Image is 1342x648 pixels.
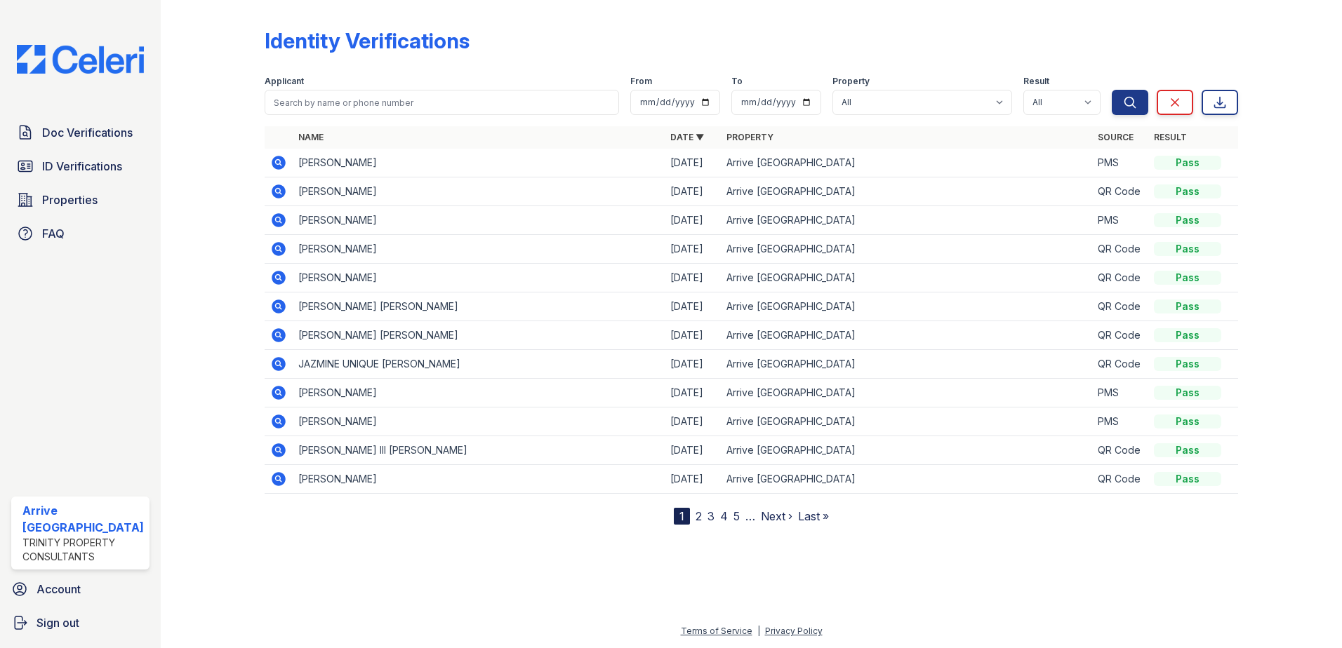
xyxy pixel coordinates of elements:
div: Pass [1154,156,1221,170]
td: PMS [1092,407,1148,436]
a: Privacy Policy [765,626,823,636]
div: Pass [1154,299,1221,313]
span: Doc Verifications [42,124,133,141]
label: From [630,76,652,87]
a: 4 [720,509,728,523]
td: [PERSON_NAME] [PERSON_NAME] [293,321,665,350]
td: QR Code [1092,177,1148,206]
td: [DATE] [665,177,721,206]
td: Arrive [GEOGRAPHIC_DATA] [721,264,1093,292]
td: [DATE] [665,292,721,321]
td: Arrive [GEOGRAPHIC_DATA] [721,206,1093,235]
td: [PERSON_NAME] [293,235,665,264]
span: FAQ [42,225,65,242]
div: Pass [1154,242,1221,256]
a: 2 [696,509,702,523]
td: [PERSON_NAME] [293,407,665,436]
td: [PERSON_NAME] [293,206,665,235]
a: Result [1154,132,1187,142]
a: Last » [798,509,829,523]
td: PMS [1092,379,1148,407]
td: QR Code [1092,350,1148,379]
td: Arrive [GEOGRAPHIC_DATA] [721,177,1093,206]
a: 5 [733,509,740,523]
a: Next › [761,509,792,523]
label: Property [832,76,870,87]
td: Arrive [GEOGRAPHIC_DATA] [721,321,1093,350]
a: Sign out [6,609,155,637]
img: CE_Logo_Blue-a8612792a0a2168367f1c8372b55b34899dd931a85d93a1a3d3e32e68fde9ad4.png [6,45,155,74]
td: QR Code [1092,321,1148,350]
td: PMS [1092,149,1148,177]
span: Properties [42,191,98,208]
td: [DATE] [665,206,721,235]
td: [DATE] [665,465,721,494]
div: Pass [1154,443,1221,457]
td: [PERSON_NAME] [293,149,665,177]
div: Pass [1154,414,1221,428]
div: Pass [1154,472,1221,486]
span: … [745,508,755,525]
input: Search by name or phone number [265,90,620,115]
td: Arrive [GEOGRAPHIC_DATA] [721,149,1093,177]
a: Date ▼ [670,132,704,142]
td: [DATE] [665,321,721,350]
td: [DATE] [665,407,721,436]
div: 1 [674,508,690,525]
td: PMS [1092,206,1148,235]
a: Account [6,575,155,603]
td: [PERSON_NAME] [293,177,665,206]
td: [PERSON_NAME] [293,264,665,292]
div: Pass [1154,328,1221,342]
td: [DATE] [665,436,721,465]
td: [PERSON_NAME] [293,379,665,407]
span: ID Verifications [42,158,122,175]
td: QR Code [1092,264,1148,292]
td: QR Code [1092,235,1148,264]
div: Pass [1154,357,1221,371]
td: JAZMINE UNIQUE [PERSON_NAME] [293,350,665,379]
div: Pass [1154,271,1221,285]
span: Sign out [36,614,79,631]
td: Arrive [GEOGRAPHIC_DATA] [721,465,1093,494]
td: [DATE] [665,350,721,379]
td: Arrive [GEOGRAPHIC_DATA] [721,350,1093,379]
td: Arrive [GEOGRAPHIC_DATA] [721,235,1093,264]
a: 3 [707,509,715,523]
div: Identity Verifications [265,28,470,53]
a: Doc Verifications [11,119,150,147]
td: Arrive [GEOGRAPHIC_DATA] [721,436,1093,465]
td: QR Code [1092,292,1148,321]
td: QR Code [1092,465,1148,494]
td: Arrive [GEOGRAPHIC_DATA] [721,292,1093,321]
td: [PERSON_NAME] [PERSON_NAME] [293,292,665,321]
td: Arrive [GEOGRAPHIC_DATA] [721,379,1093,407]
a: Terms of Service [681,626,752,636]
td: Arrive [GEOGRAPHIC_DATA] [721,407,1093,436]
a: Source [1098,132,1134,142]
a: FAQ [11,220,150,248]
td: QR Code [1092,436,1148,465]
a: ID Verifications [11,152,150,180]
div: Trinity Property Consultants [22,536,144,564]
td: [DATE] [665,149,721,177]
label: Applicant [265,76,304,87]
td: [DATE] [665,235,721,264]
div: Pass [1154,386,1221,400]
div: Pass [1154,213,1221,227]
td: [DATE] [665,379,721,407]
td: [PERSON_NAME] [293,465,665,494]
td: [PERSON_NAME] III [PERSON_NAME] [293,436,665,465]
span: Account [36,581,81,598]
label: To [731,76,743,87]
a: Properties [11,186,150,214]
div: Arrive [GEOGRAPHIC_DATA] [22,502,144,536]
div: Pass [1154,184,1221,198]
div: | [757,626,760,636]
label: Result [1023,76,1049,87]
a: Name [298,132,324,142]
a: Property [726,132,773,142]
td: [DATE] [665,264,721,292]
